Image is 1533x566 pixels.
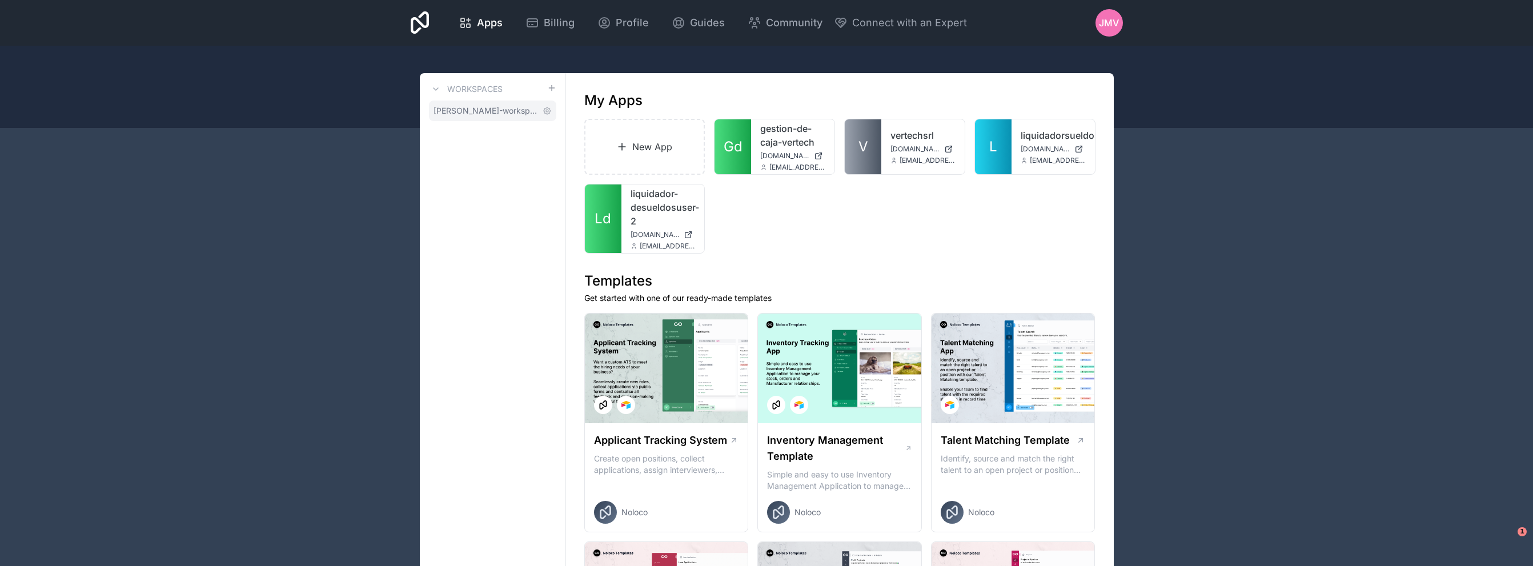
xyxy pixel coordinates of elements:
[1021,144,1070,154] span: [DOMAIN_NAME]
[594,453,739,476] p: Create open positions, collect applications, assign interviewers, centralise candidate feedback a...
[690,15,725,31] span: Guides
[724,138,743,156] span: Gd
[1518,527,1527,536] span: 1
[429,101,556,121] a: [PERSON_NAME]-workspace
[890,129,956,142] a: vertechsrl
[594,432,727,448] h1: Applicant Tracking System
[968,507,994,518] span: Noloco
[767,432,904,464] h1: Inventory Management Template
[1099,16,1119,30] span: JMV
[890,144,940,154] span: [DOMAIN_NAME]
[767,469,912,492] p: Simple and easy to use Inventory Management Application to manage your stock, orders and Manufact...
[631,230,696,239] a: [DOMAIN_NAME]
[941,453,1086,476] p: Identify, source and match the right talent to an open project or position with our Talent Matchi...
[584,119,705,175] a: New App
[989,138,997,156] span: L
[585,184,621,253] a: Ld
[769,163,825,172] span: [EMAIL_ADDRESS][DOMAIN_NAME]
[739,10,832,35] a: Community
[890,144,956,154] a: [DOMAIN_NAME]
[975,119,1012,174] a: L
[584,272,1095,290] h1: Templates
[595,210,611,228] span: Ld
[450,10,512,35] a: Apps
[834,15,967,31] button: Connect with an Expert
[584,292,1095,304] p: Get started with one of our ready-made templates
[794,507,821,518] span: Noloco
[477,15,503,31] span: Apps
[760,122,825,149] a: gestion-de-caja-vertech
[845,119,881,174] a: V
[588,10,658,35] a: Profile
[1030,156,1086,165] span: [EMAIL_ADDRESS][DOMAIN_NAME]
[766,15,822,31] span: Community
[616,15,649,31] span: Profile
[1494,527,1522,555] iframe: Intercom live chat
[794,400,804,410] img: Airtable Logo
[715,119,751,174] a: Gd
[852,15,967,31] span: Connect with an Expert
[640,242,696,251] span: [EMAIL_ADDRESS][DOMAIN_NAME]
[941,432,1070,448] h1: Talent Matching Template
[516,10,584,35] a: Billing
[760,151,825,160] a: [DOMAIN_NAME]
[447,83,503,95] h3: Workspaces
[584,91,643,110] h1: My Apps
[631,230,680,239] span: [DOMAIN_NAME]
[621,400,631,410] img: Airtable Logo
[544,15,575,31] span: Billing
[663,10,734,35] a: Guides
[1021,144,1086,154] a: [DOMAIN_NAME]
[900,156,956,165] span: [EMAIL_ADDRESS][DOMAIN_NAME]
[858,138,868,156] span: V
[434,105,538,117] span: [PERSON_NAME]-workspace
[945,400,954,410] img: Airtable Logo
[429,82,503,96] a: Workspaces
[631,187,696,228] a: liquidador-desueldosuser-2
[1021,129,1086,142] a: liquidadorsueldosuserjm
[760,151,809,160] span: [DOMAIN_NAME]
[621,507,648,518] span: Noloco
